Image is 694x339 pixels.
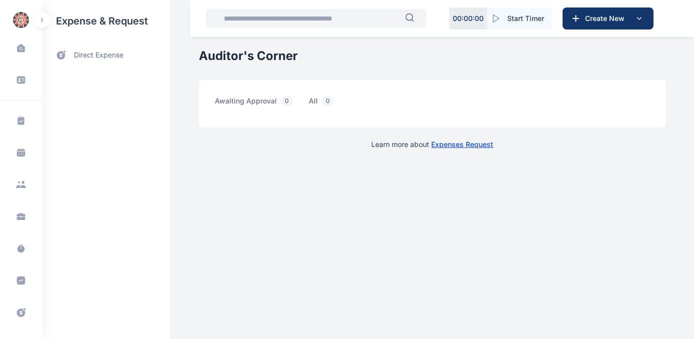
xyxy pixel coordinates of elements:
p: 00 : 00 : 00 [453,13,484,23]
button: Create New [563,7,654,29]
a: all0 [309,96,350,111]
span: awaiting approval [215,96,297,111]
a: direct expense [42,42,170,68]
h1: Auditor's Corner [199,48,666,64]
p: Learn more about [372,139,494,149]
span: 0 [281,96,293,106]
span: 0 [322,96,334,106]
button: Start Timer [487,7,552,29]
span: all [309,96,338,111]
span: direct expense [74,50,123,60]
a: Expenses Request [432,140,494,148]
span: Start Timer [507,13,544,23]
a: awaiting approval0 [215,96,309,111]
span: Create New [581,13,633,23]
